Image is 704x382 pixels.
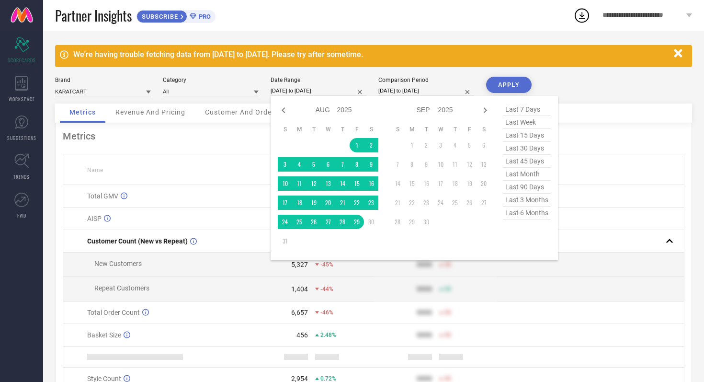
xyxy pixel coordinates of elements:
[479,104,491,116] div: Next month
[448,157,462,172] td: Thu Sep 11 2025
[278,234,292,248] td: Sun Aug 31 2025
[448,196,462,210] td: Thu Sep 25 2025
[378,86,474,96] input: Select comparison period
[278,157,292,172] td: Sun Aug 03 2025
[503,181,551,194] span: last 90 days
[417,261,432,268] div: 9999
[63,130,684,142] div: Metrics
[433,126,448,133] th: Wednesday
[350,126,364,133] th: Friday
[13,173,30,180] span: TRENDS
[364,215,378,229] td: Sat Aug 30 2025
[69,108,96,116] span: Metrics
[405,215,419,229] td: Mon Sep 29 2025
[87,331,121,339] span: Basket Size
[417,309,432,316] div: 9999
[390,196,405,210] td: Sun Sep 21 2025
[444,286,451,292] span: 50
[291,261,308,268] div: 5,327
[419,215,433,229] td: Tue Sep 30 2025
[321,176,335,191] td: Wed Aug 13 2025
[433,176,448,191] td: Wed Sep 17 2025
[462,176,477,191] td: Fri Sep 19 2025
[163,77,259,83] div: Category
[350,196,364,210] td: Fri Aug 22 2025
[503,194,551,207] span: last 3 months
[350,176,364,191] td: Fri Aug 15 2025
[448,138,462,152] td: Thu Sep 04 2025
[320,261,333,268] span: -45%
[278,176,292,191] td: Sun Aug 10 2025
[136,8,216,23] a: SUBSCRIBEPRO
[291,285,308,293] div: 1,404
[94,284,149,292] span: Repeat Customers
[503,129,551,142] span: last 15 days
[115,108,185,116] span: Revenue And Pricing
[335,157,350,172] td: Thu Aug 07 2025
[419,196,433,210] td: Tue Sep 23 2025
[335,196,350,210] td: Thu Aug 21 2025
[73,50,669,59] div: We're having trouble fetching data from [DATE] to [DATE]. Please try after sometime.
[307,176,321,191] td: Tue Aug 12 2025
[7,134,36,141] span: SUGGESTIONS
[307,126,321,133] th: Tuesday
[433,138,448,152] td: Wed Sep 03 2025
[417,285,432,293] div: 9999
[321,196,335,210] td: Wed Aug 20 2025
[405,196,419,210] td: Mon Sep 22 2025
[462,138,477,152] td: Fri Sep 05 2025
[292,126,307,133] th: Monday
[9,95,35,103] span: WORKSPACE
[335,176,350,191] td: Thu Aug 14 2025
[444,261,451,268] span: 50
[350,215,364,229] td: Fri Aug 29 2025
[390,157,405,172] td: Sun Sep 07 2025
[87,309,140,316] span: Total Order Count
[321,157,335,172] td: Wed Aug 06 2025
[271,77,366,83] div: Date Range
[417,331,432,339] div: 9999
[87,215,102,222] span: AISP
[503,116,551,129] span: last week
[503,142,551,155] span: last 30 days
[292,196,307,210] td: Mon Aug 18 2025
[419,176,433,191] td: Tue Sep 16 2025
[8,57,36,64] span: SCORECARDS
[307,157,321,172] td: Tue Aug 05 2025
[335,126,350,133] th: Thursday
[364,138,378,152] td: Sat Aug 02 2025
[477,157,491,172] td: Sat Sep 13 2025
[390,126,405,133] th: Sunday
[94,260,142,267] span: New Customers
[433,157,448,172] td: Wed Sep 10 2025
[137,13,181,20] span: SUBSCRIBE
[444,375,451,382] span: 50
[477,196,491,210] td: Sat Sep 27 2025
[307,215,321,229] td: Tue Aug 26 2025
[320,332,336,338] span: 2.48%
[196,13,211,20] span: PRO
[307,196,321,210] td: Tue Aug 19 2025
[444,332,451,338] span: 50
[364,196,378,210] td: Sat Aug 23 2025
[87,192,118,200] span: Total GMV
[390,176,405,191] td: Sun Sep 14 2025
[87,167,103,174] span: Name
[271,86,366,96] input: Select date range
[503,168,551,181] span: last month
[55,6,132,25] span: Partner Insights
[462,196,477,210] td: Fri Sep 26 2025
[477,176,491,191] td: Sat Sep 20 2025
[55,77,151,83] div: Brand
[350,138,364,152] td: Fri Aug 01 2025
[433,196,448,210] td: Wed Sep 24 2025
[477,138,491,152] td: Sat Sep 06 2025
[477,126,491,133] th: Saturday
[405,126,419,133] th: Monday
[503,103,551,116] span: last 7 days
[364,176,378,191] td: Sat Aug 16 2025
[320,375,336,382] span: 0.72%
[87,237,188,245] span: Customer Count (New vs Repeat)
[364,157,378,172] td: Sat Aug 09 2025
[390,215,405,229] td: Sun Sep 28 2025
